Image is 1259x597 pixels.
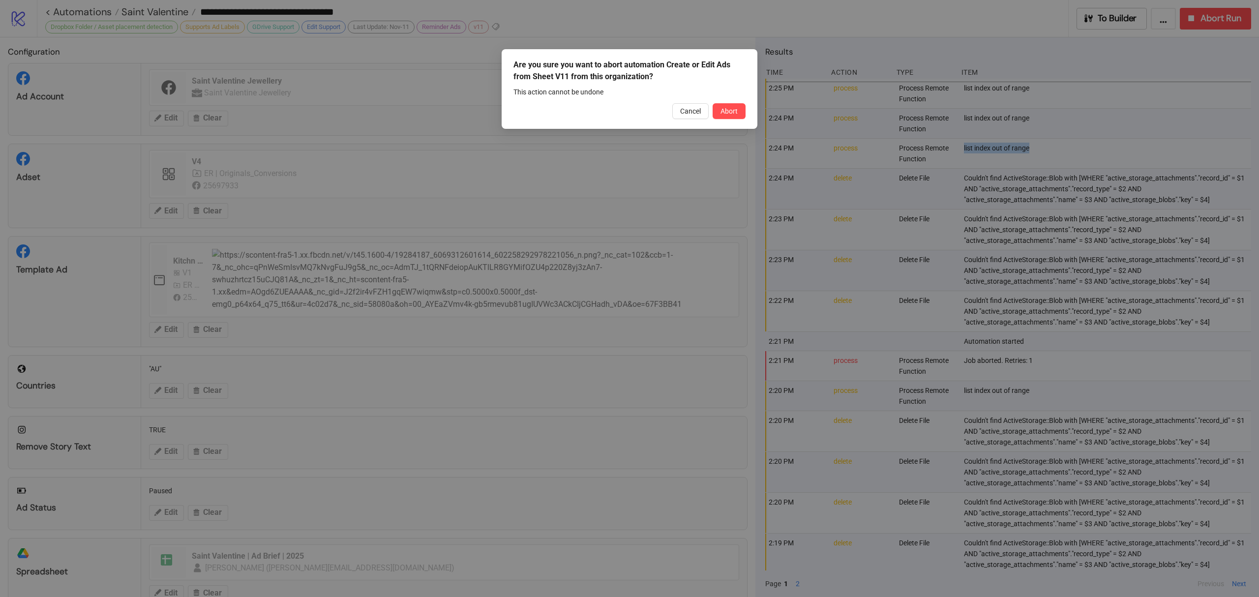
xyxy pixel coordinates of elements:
div: Are you sure you want to abort automation Create or Edit Ads from Sheet V11 from this organization? [513,59,746,83]
span: Abort [720,107,738,115]
button: Abort [713,103,746,119]
span: Cancel [680,107,701,115]
div: This action cannot be undone [513,87,746,97]
button: Cancel [672,103,709,119]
